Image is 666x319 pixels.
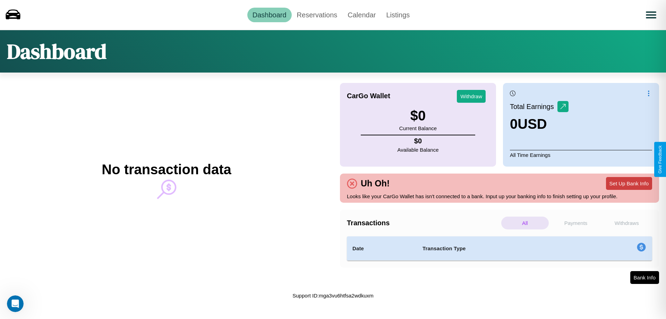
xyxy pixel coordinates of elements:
[606,177,652,190] button: Set Up Bank Info
[292,291,373,300] p: Support ID: mga3vu6htfsa2wdkuxm
[381,8,415,22] a: Listings
[501,217,549,229] p: All
[510,116,569,132] h3: 0 USD
[342,8,381,22] a: Calendar
[399,108,437,124] h3: $ 0
[247,8,292,22] a: Dashboard
[399,124,437,133] p: Current Balance
[352,244,411,253] h4: Date
[510,150,652,160] p: All Time Earnings
[658,145,663,174] div: Give Feedback
[510,100,557,113] p: Total Earnings
[292,8,343,22] a: Reservations
[552,217,600,229] p: Payments
[641,5,661,25] button: Open menu
[630,271,659,284] button: Bank Info
[7,295,24,312] iframe: Intercom live chat
[603,217,650,229] p: Withdraws
[347,236,652,261] table: simple table
[7,37,106,66] h1: Dashboard
[347,92,390,100] h4: CarGo Wallet
[457,90,486,103] button: Withdraw
[398,137,439,145] h4: $ 0
[357,178,393,188] h4: Uh Oh!
[102,162,231,177] h2: No transaction data
[398,145,439,154] p: Available Balance
[347,192,652,201] p: Looks like your CarGo Wallet has isn't connected to a bank. Input up your banking info to finish ...
[347,219,499,227] h4: Transactions
[422,244,580,253] h4: Transaction Type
